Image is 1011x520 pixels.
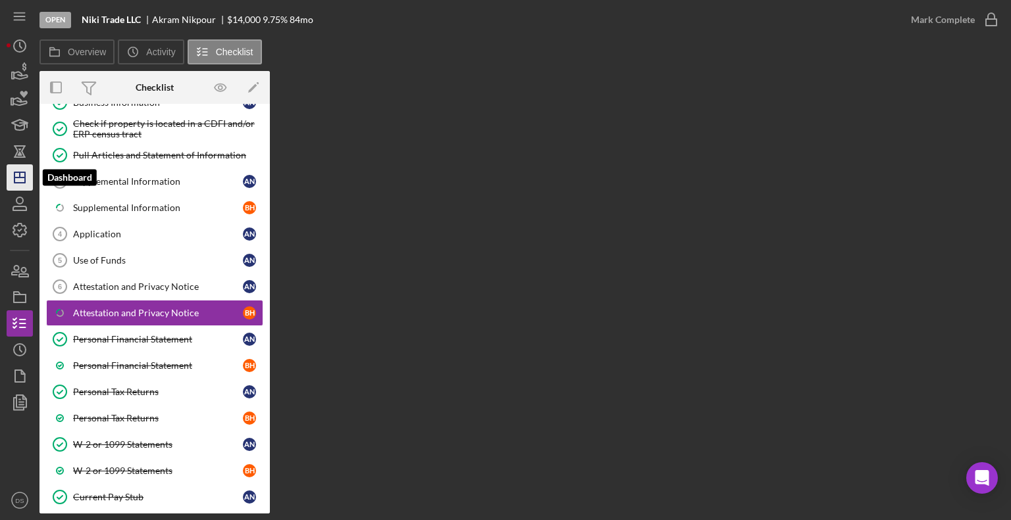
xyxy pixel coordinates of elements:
[73,229,243,239] div: Application
[243,464,256,477] div: B H
[73,202,243,213] div: Supplemental Information
[46,458,263,484] a: W-2 or 1099 StatementsBH
[243,201,256,214] div: B H
[58,283,62,291] tspan: 6
[46,405,263,431] a: Personal Tax ReturnsBH
[7,487,33,513] button: DS
[73,465,243,476] div: W-2 or 1099 Statements
[136,82,174,93] div: Checklist
[46,352,263,379] a: Personal Financial StatementBH
[46,221,263,247] a: 4ApplicationAN
[146,47,175,57] label: Activity
[243,438,256,451] div: A N
[46,168,263,195] a: 3Supplemental InformationAN
[46,247,263,273] a: 5Use of FundsAN
[243,175,256,188] div: A N
[73,308,243,318] div: Attestation and Privacy Notice
[73,413,243,423] div: Personal Tax Returns
[243,359,256,372] div: B H
[73,176,243,187] div: Supplemental Information
[73,281,243,292] div: Attestation and Privacy Notice
[243,280,256,293] div: A N
[243,490,256,504] div: A N
[73,118,263,139] div: Check if property is located in a CDFI and/or ERP census tract
[73,150,263,160] div: Pull Articles and Statement of Information
[58,256,62,264] tspan: 5
[73,387,243,397] div: Personal Tax Returns
[898,7,1004,33] button: Mark Complete
[58,230,63,238] tspan: 4
[46,116,263,142] a: Check if property is located in a CDFI and/or ERP census tract
[152,14,227,25] div: Akram Nikpour
[39,39,115,64] button: Overview
[216,47,253,57] label: Checklist
[243,333,256,346] div: A N
[82,14,141,25] b: Niki Trade LLC
[46,379,263,405] a: Personal Tax ReturnsAN
[73,492,243,502] div: Current Pay Stub
[966,462,998,494] div: Open Intercom Messenger
[290,14,313,25] div: 84 mo
[243,306,256,319] div: B H
[46,431,263,458] a: W-2 or 1099 StatementsAN
[73,360,243,371] div: Personal Financial Statement
[73,255,243,266] div: Use of Funds
[46,326,263,352] a: Personal Financial StatementAN
[227,14,261,25] span: $14,000
[243,412,256,425] div: B H
[243,254,256,267] div: A N
[118,39,184,64] button: Activity
[39,12,71,28] div: Open
[46,142,263,168] a: Pull Articles and Statement of Information
[46,195,263,221] a: Supplemental InformationBH
[263,14,288,25] div: 9.75 %
[46,300,263,326] a: Attestation and Privacy NoticeBH
[243,227,256,241] div: A N
[15,497,24,504] text: DS
[58,177,62,185] tspan: 3
[911,7,975,33] div: Mark Complete
[73,439,243,450] div: W-2 or 1099 Statements
[68,47,106,57] label: Overview
[46,273,263,300] a: 6Attestation and Privacy NoticeAN
[243,385,256,398] div: A N
[188,39,262,64] button: Checklist
[73,334,243,344] div: Personal Financial Statement
[46,484,263,510] a: Current Pay StubAN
